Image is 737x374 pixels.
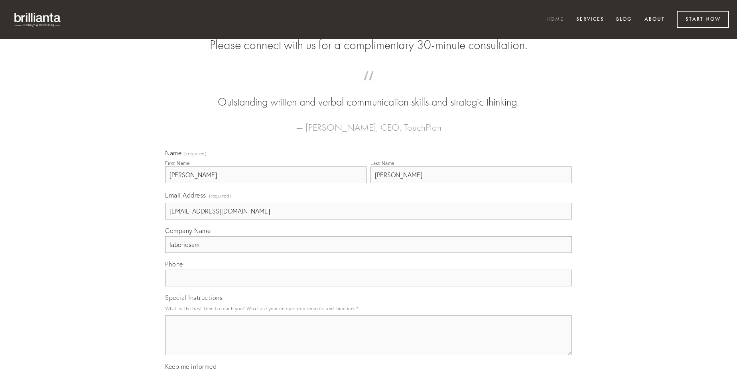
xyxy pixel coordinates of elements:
[165,260,183,268] span: Phone
[184,151,207,156] span: (required)
[8,8,68,31] img: brillianta - research, strategy, marketing
[677,11,729,28] a: Start Now
[178,110,559,135] figcaption: — [PERSON_NAME], CEO, TouchPlan
[165,160,189,166] div: First Name
[165,362,217,370] span: Keep me informed
[165,227,211,235] span: Company Name
[571,13,609,26] a: Services
[611,13,637,26] a: Blog
[639,13,670,26] a: About
[165,191,206,199] span: Email Address
[165,303,572,314] p: What is the best time to reach you? What are your unique requirements and timelines?
[370,160,394,166] div: Last Name
[165,294,223,302] span: Special Instructions
[178,79,559,110] blockquote: Outstanding written and verbal communication skills and strategic thinking.
[541,13,569,26] a: Home
[165,37,572,53] h2: Please connect with us for a complimentary 30-minute consultation.
[178,79,559,94] span: “
[209,190,231,201] span: (required)
[165,149,181,157] span: Name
